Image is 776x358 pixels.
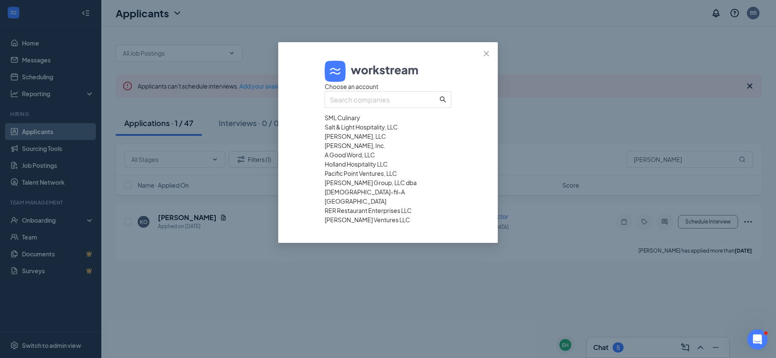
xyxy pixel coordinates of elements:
div: A Good Word, LLC [325,150,451,159]
div: Holland Hospitality LLC [325,159,451,169]
div: [PERSON_NAME], LLC [325,132,451,141]
span: close [483,50,490,57]
div: RER Restaurant Enterprises LLC [325,206,451,215]
button: Close [475,42,498,65]
div: [PERSON_NAME] Group, LLC dba [DEMOGRAPHIC_DATA]-fil-A [GEOGRAPHIC_DATA] [325,178,451,206]
img: logo [325,61,419,82]
div: [PERSON_NAME] Ventures LLC [325,215,451,224]
div: Salt & Light Hospitality, LLC [325,122,451,132]
span: Choose an account [325,83,378,90]
input: Search companies [330,94,438,105]
div: SML Culinary [325,113,451,122]
iframe: Intercom live chat [747,329,768,350]
div: [PERSON_NAME], Inc. [325,141,451,150]
span: search [440,96,446,103]
div: Pacific Point Ventures, LLC [325,169,451,178]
